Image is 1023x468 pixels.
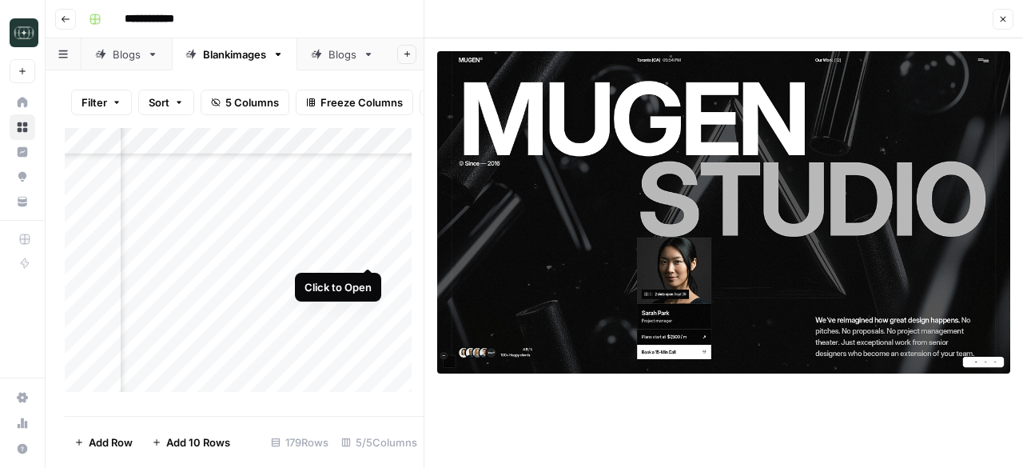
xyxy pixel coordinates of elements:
a: Home [10,90,35,115]
div: Blogs [113,46,141,62]
a: Usage [10,410,35,436]
a: Blogs [297,38,388,70]
span: Freeze Columns [320,94,403,110]
button: Add Row [65,430,142,455]
a: Your Data [10,189,35,214]
span: Filter [82,94,107,110]
button: Help + Support [10,436,35,462]
a: Browse [10,114,35,140]
img: Row/Cell [437,51,1010,374]
a: Blogs [82,38,172,70]
button: 5 Columns [201,90,289,115]
a: Blankimages [172,38,297,70]
button: Filter [71,90,132,115]
button: Add 10 Rows [142,430,240,455]
img: Catalyst Logo [10,18,38,47]
span: Add 10 Rows [166,434,230,450]
span: 5 Columns [225,94,279,110]
button: Freeze Columns [296,90,413,115]
a: Insights [10,139,35,165]
span: Add Row [89,434,133,450]
span: Sort [149,94,169,110]
button: Sort [138,90,194,115]
div: 179 Rows [265,430,335,455]
a: Opportunities [10,164,35,190]
div: Click to Open [305,279,372,295]
a: Settings [10,385,35,410]
div: Blogs [328,46,356,62]
div: Blankimages [203,46,266,62]
button: Workspace: Catalyst [10,13,35,53]
div: 5/5 Columns [335,430,424,455]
